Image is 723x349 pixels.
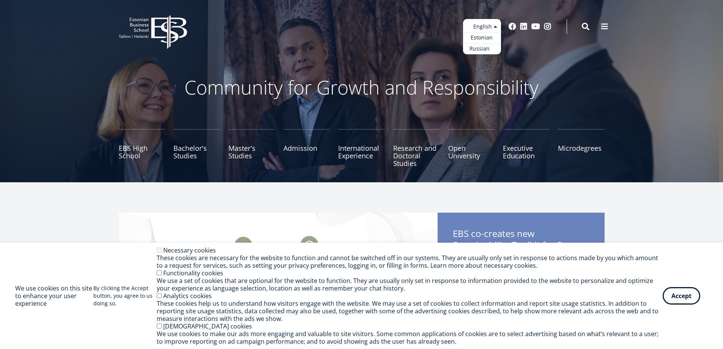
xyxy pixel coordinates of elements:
a: Youtube [531,23,540,30]
span: Sustainability Toolkit for Startups [453,239,589,251]
div: These cookies help us to understand how visitors engage with the website. We may use a set of coo... [157,300,663,322]
label: Necessary cookies [163,246,216,254]
label: [DEMOGRAPHIC_DATA] cookies [163,322,252,330]
a: Linkedin [520,23,528,30]
a: EBS High School [119,129,165,167]
h2: We use cookies on this site to enhance your user experience [15,284,93,307]
div: These cookies are necessary for the website to function and cannot be switched off in our systems... [157,254,663,269]
div: We use cookies to make our ads more engaging and valuable to site visitors. Some common applicati... [157,330,663,345]
a: Master's Studies [228,129,275,167]
a: Executive Education [503,129,550,167]
a: Open University [448,129,495,167]
a: Russian [463,43,501,54]
span: EBS co-creates new [453,228,589,253]
a: Bachelor's Studies [173,129,220,167]
a: Instagram [544,23,551,30]
a: International Experience [338,129,385,167]
a: Facebook [509,23,516,30]
p: Community for Growth and Responsibility [161,76,563,99]
label: Analytics cookies [163,292,212,300]
a: Microdegrees [558,129,605,167]
div: We use a set of cookies that are optional for the website to function. They are usually only set ... [157,277,663,292]
a: Research and Doctoral Studies [393,129,440,167]
a: Estonian [463,32,501,43]
button: Accept [663,287,700,305]
a: Admission [284,129,330,167]
p: By clicking the Accept button, you agree to us doing so. [93,284,157,307]
label: Functionality cookies [163,269,223,277]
